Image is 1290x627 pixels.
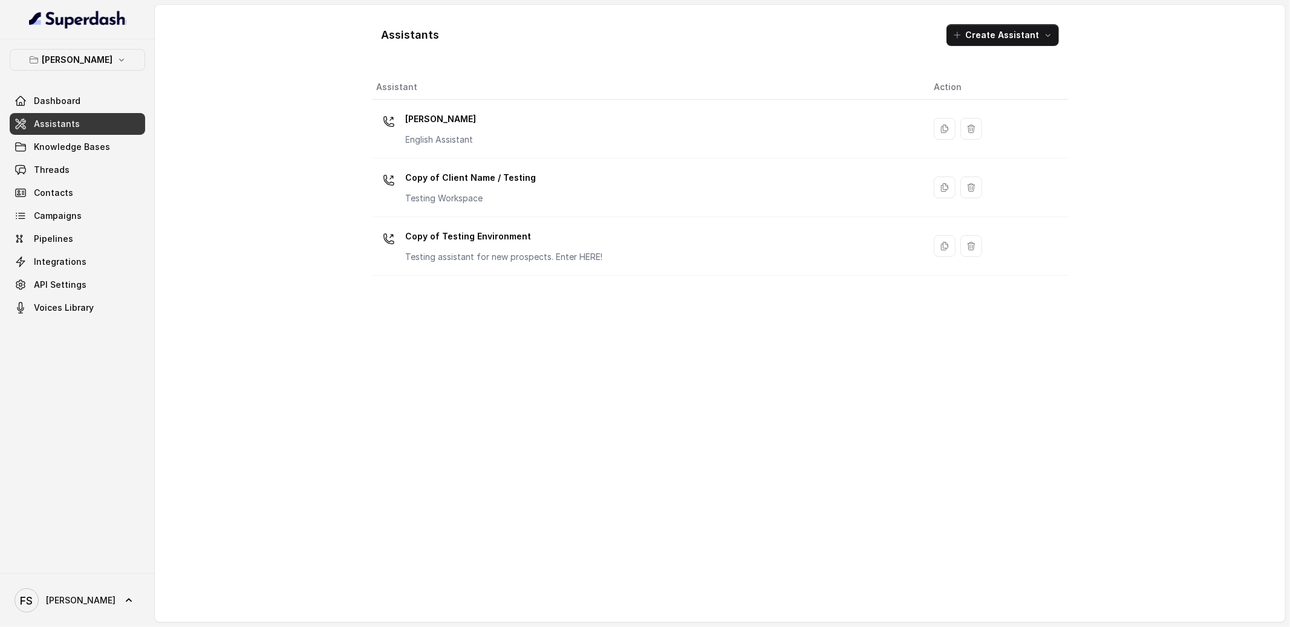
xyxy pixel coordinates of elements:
h1: Assistants [382,25,440,45]
a: Knowledge Bases [10,136,145,158]
a: Voices Library [10,297,145,319]
a: Campaigns [10,205,145,227]
a: Pipelines [10,228,145,250]
span: Voices Library [34,302,94,314]
span: [PERSON_NAME] [46,594,116,606]
p: Copy of Testing Environment [406,227,603,246]
a: [PERSON_NAME] [10,583,145,617]
a: Threads [10,159,145,181]
button: Create Assistant [946,24,1059,46]
button: [PERSON_NAME] [10,49,145,71]
span: Threads [34,164,70,176]
a: API Settings [10,274,145,296]
span: Assistants [34,118,80,130]
th: Action [924,75,1069,100]
a: Dashboard [10,90,145,112]
p: [PERSON_NAME] [42,53,113,67]
span: Pipelines [34,233,73,245]
span: Dashboard [34,95,80,107]
a: Assistants [10,113,145,135]
span: API Settings [34,279,86,291]
p: [PERSON_NAME] [406,109,477,129]
th: Assistant [372,75,924,100]
p: Copy of Client Name / Testing [406,168,536,187]
a: Integrations [10,251,145,273]
p: Testing Workspace [406,192,536,204]
p: English Assistant [406,134,477,146]
span: Knowledge Bases [34,141,110,153]
a: Contacts [10,182,145,204]
img: light.svg [29,10,126,29]
span: Contacts [34,187,73,199]
text: FS [21,594,33,607]
p: Testing assistant for new prospects. Enter HERE! [406,251,603,263]
span: Campaigns [34,210,82,222]
span: Integrations [34,256,86,268]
